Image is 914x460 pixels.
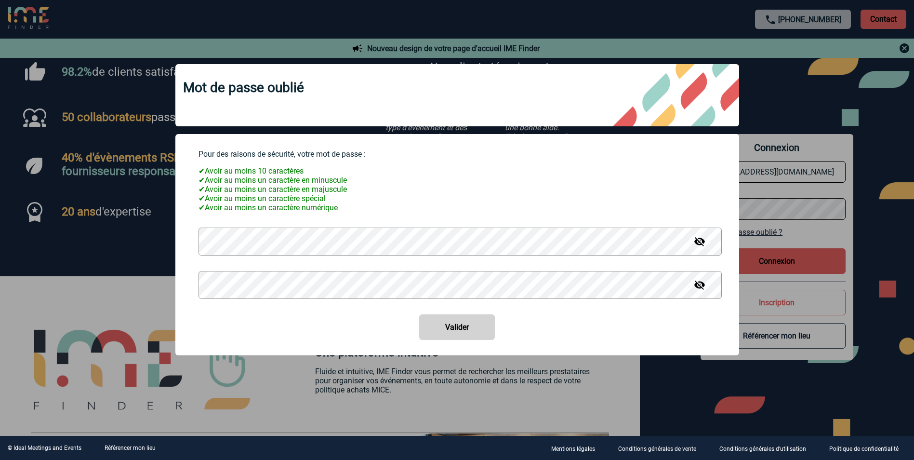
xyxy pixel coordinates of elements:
a: Conditions générales d'utilisation [712,444,821,453]
span: ✔ [199,185,205,194]
div: © Ideal Meetings and Events [8,445,81,451]
a: Mentions légales [543,444,610,453]
span: ✔ [199,203,205,212]
div: Avoir au moins un caractère numérique [199,203,716,212]
span: ✔ [199,166,205,176]
span: ✔ [199,194,205,203]
p: Conditions générales de vente [618,446,696,452]
div: Mot de passe oublié [175,64,739,126]
div: Avoir au moins 10 caractères [199,166,716,176]
button: Valider [419,314,495,340]
div: Avoir au moins un caractère en minuscule [199,176,716,185]
p: Politique de confidentialité [829,446,899,452]
div: Avoir au moins un caractère en majuscule [199,185,716,194]
p: Pour des raisons de sécurité, votre mot de passe : [199,149,716,159]
span: ✔ [199,176,205,185]
div: Avoir au moins un caractère spécial [199,194,716,203]
a: Politique de confidentialité [821,444,914,453]
p: Mentions légales [551,446,595,452]
a: Conditions générales de vente [610,444,712,453]
a: Référencer mon lieu [105,445,156,451]
p: Conditions générales d'utilisation [719,446,806,452]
